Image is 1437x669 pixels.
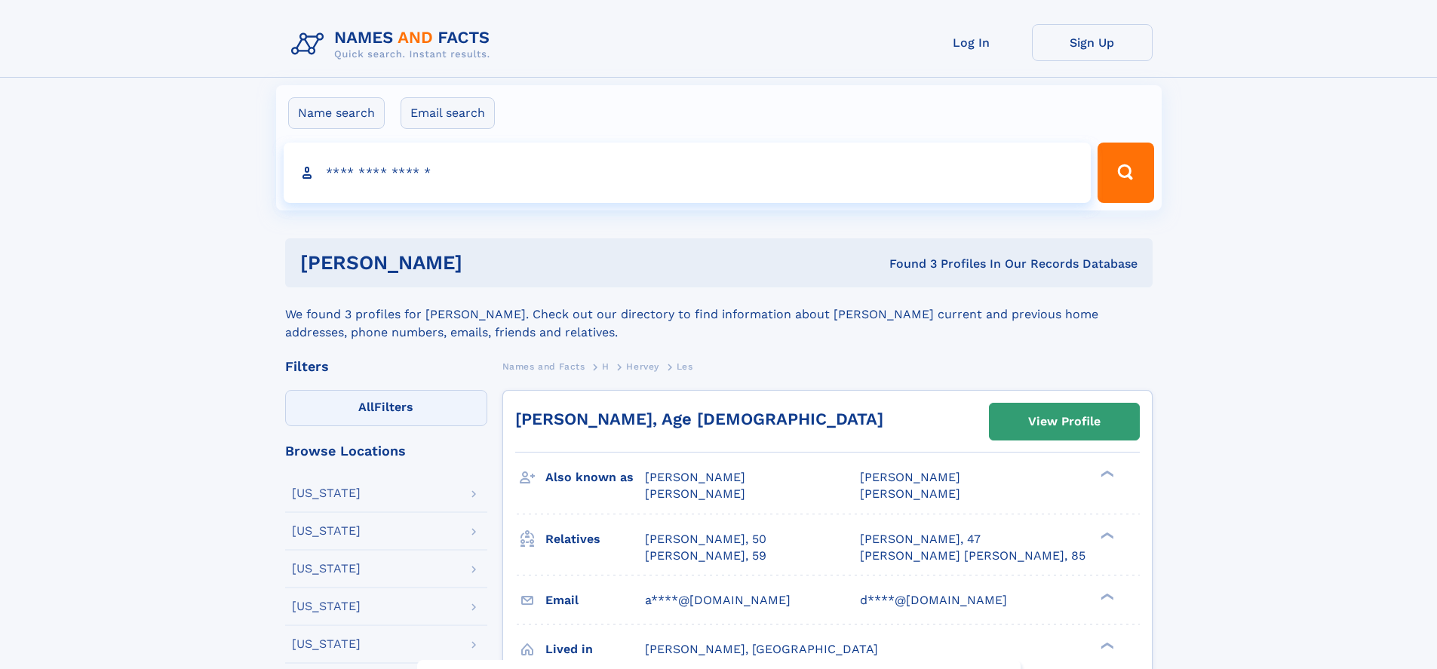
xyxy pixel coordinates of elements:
h3: Also known as [545,465,645,490]
div: [US_STATE] [292,638,361,650]
div: Found 3 Profiles In Our Records Database [676,256,1138,272]
span: H [602,361,609,372]
a: [PERSON_NAME], Age [DEMOGRAPHIC_DATA] [515,410,883,428]
div: View Profile [1028,404,1101,439]
div: Browse Locations [285,444,487,458]
span: All [358,400,374,414]
div: [US_STATE] [292,563,361,575]
label: Email search [401,97,495,129]
div: ❯ [1097,591,1115,601]
label: Name search [288,97,385,129]
div: ❯ [1097,469,1115,479]
h1: [PERSON_NAME] [300,253,676,272]
div: We found 3 profiles for [PERSON_NAME]. Check out our directory to find information about [PERSON_... [285,287,1153,342]
div: [US_STATE] [292,600,361,612]
div: Filters [285,360,487,373]
a: Names and Facts [502,357,585,376]
a: Hervey [626,357,659,376]
a: [PERSON_NAME], 47 [860,531,981,548]
a: Sign Up [1032,24,1153,61]
label: Filters [285,390,487,426]
a: H [602,357,609,376]
div: ❯ [1097,640,1115,650]
span: [PERSON_NAME] [860,486,960,501]
a: [PERSON_NAME] [PERSON_NAME], 85 [860,548,1085,564]
h3: Relatives [545,526,645,552]
div: [US_STATE] [292,487,361,499]
span: Les [677,361,693,372]
button: Search Button [1098,143,1153,203]
span: [PERSON_NAME] [645,470,745,484]
a: View Profile [990,404,1139,440]
h3: Email [545,588,645,613]
a: [PERSON_NAME], 50 [645,531,766,548]
h3: Lived in [545,637,645,662]
span: [PERSON_NAME] [645,486,745,501]
span: Hervey [626,361,659,372]
span: [PERSON_NAME] [860,470,960,484]
input: search input [284,143,1092,203]
img: Logo Names and Facts [285,24,502,65]
span: [PERSON_NAME], [GEOGRAPHIC_DATA] [645,642,878,656]
div: [US_STATE] [292,525,361,537]
div: ❯ [1097,530,1115,540]
a: [PERSON_NAME], 59 [645,548,766,564]
a: Log In [911,24,1032,61]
